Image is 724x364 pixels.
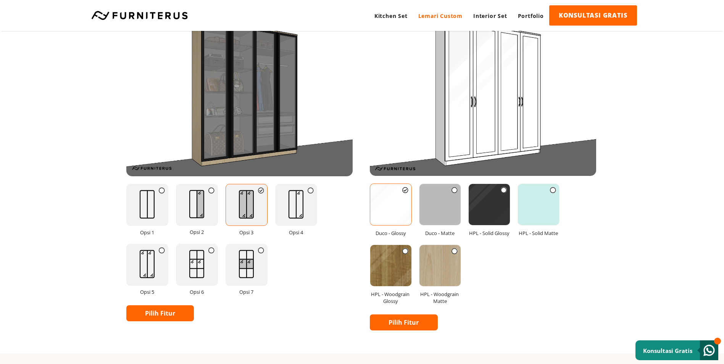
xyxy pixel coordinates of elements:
span: Opsi 6 [176,284,218,300]
span: Opsi 7 [226,284,267,300]
img: 01.jpg [370,184,411,225]
small: Konsultasi Gratis [643,347,692,354]
a: Lemari Custom [413,5,468,26]
img: 06.jpg [419,245,461,286]
span: HPL - Solid Matte [518,225,559,241]
a: Interior Set [468,5,513,26]
img: 03.png [231,184,261,224]
span: Opsi 1 [127,224,168,240]
img: 07.png [231,244,261,284]
a: Portfolio [513,5,549,26]
img: 02.png [182,184,212,224]
img: 06.png [182,244,212,284]
a: Pilih Fitur [126,305,194,321]
img: 03.jpg [469,184,510,225]
img: result-01.jpg [370,6,596,176]
span: HPL - Woodgrain Glossy [370,286,411,309]
span: Opsi 2 [176,224,218,240]
a: Konsultasi Gratis [635,340,718,360]
a: Kitchen Set [369,5,413,26]
img: 05.png [132,244,162,284]
a: KONSULTASI GRATIS [549,5,637,26]
img: 05.jpg [370,245,411,286]
span: HPL - Woodgrain Matte [419,286,461,309]
span: Duco - Matte [419,225,461,241]
img: 04.png [281,184,311,224]
span: Duco - Glossy [370,225,411,241]
span: Opsi 3 [226,224,267,240]
img: 04.jpg [518,184,559,225]
img: 02.jpg [419,184,461,225]
span: Opsi 5 [127,284,168,300]
span: HPL - Solid Glossy [469,225,510,241]
img: result-03.jpg [126,6,353,176]
span: Opsi 4 [276,224,317,240]
a: Pilih Fitur [370,314,438,330]
img: 01.png [132,184,162,224]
